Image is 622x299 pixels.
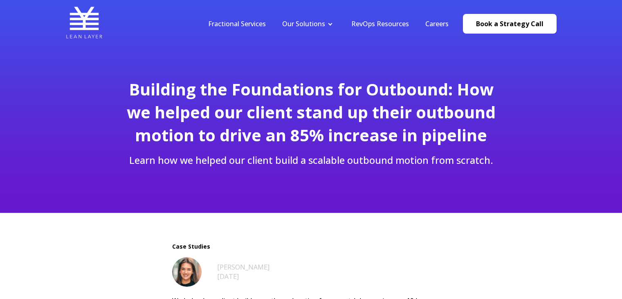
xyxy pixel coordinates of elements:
a: Fractional Services [208,19,266,28]
span: Case Studies [172,242,450,251]
div: Navigation Menu [200,19,457,28]
a: Book a Strategy Call [463,14,557,34]
span: Building the Foundations for Outbound: How we helped our client stand up their outbound motion to... [127,78,496,146]
a: Our Solutions [282,19,325,28]
a: Careers [425,19,449,28]
a: RevOps Resources [351,19,409,28]
div: [DATE] [217,272,269,281]
p: Learn how we helped our client build a scalable outbound motion from scratch. [124,153,498,167]
a: [PERSON_NAME] [217,263,269,272]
